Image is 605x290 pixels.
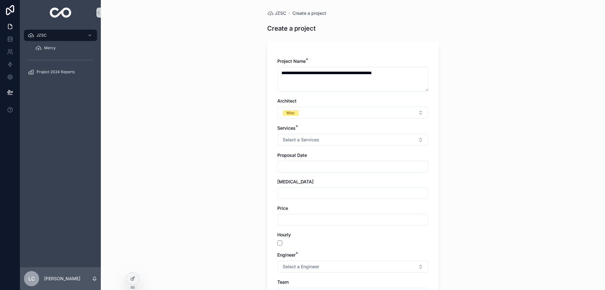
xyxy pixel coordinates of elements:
h1: Create a project [267,24,316,33]
span: Team [277,279,289,285]
span: Proposal Date [277,152,307,158]
span: JZSC [275,10,286,16]
span: Services [277,125,296,131]
span: Project Name [277,58,306,64]
div: scrollable content [20,25,101,86]
a: Mercy [32,42,97,54]
span: LC [28,275,35,282]
a: Create a project [292,10,326,16]
span: Architect [277,98,297,104]
p: [PERSON_NAME] [44,275,80,282]
div: Misc [286,110,295,116]
a: JZSC [267,10,286,16]
span: Project 2024 Reports [37,69,75,74]
span: Price [277,205,288,211]
span: Hourly [277,232,291,237]
a: JZSC [24,30,97,41]
span: [MEDICAL_DATA] [277,179,314,184]
a: Project 2024 Reports [24,66,97,78]
span: JZSC [37,33,47,38]
span: Engineer [277,252,296,257]
span: Mercy [44,45,56,50]
button: Select Button [277,134,429,146]
img: App logo [50,8,72,18]
span: Select a Services [283,137,319,143]
span: Select a Engineer [283,263,319,270]
button: Select Button [277,261,429,273]
button: Select Button [277,107,429,119]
